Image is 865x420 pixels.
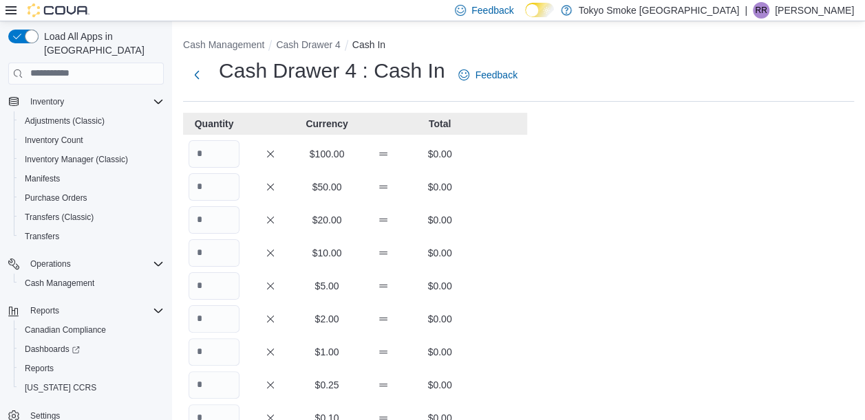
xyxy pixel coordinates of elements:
button: Next [183,61,211,89]
button: Cash Management [183,39,264,50]
button: Manifests [14,169,169,188]
span: Manifests [19,170,164,187]
button: Cash Management [14,274,169,293]
span: Transfers [25,231,59,242]
a: Feedback [453,61,522,89]
p: Total [414,117,465,131]
a: Reports [19,360,59,377]
span: Inventory [30,96,64,107]
span: Washington CCRS [19,379,164,396]
span: Dashboards [19,341,164,357]
span: [US_STATE] CCRS [25,382,96,393]
p: $0.00 [414,213,465,227]
p: $10.00 [301,246,352,260]
span: Manifests [25,173,60,184]
p: $0.00 [414,345,465,359]
span: Cash Management [19,275,164,291]
button: Transfers [14,227,169,246]
a: Dashboards [14,340,169,359]
p: $0.00 [414,279,465,293]
p: $2.00 [301,312,352,326]
span: Operations [30,258,71,269]
p: $0.00 [414,378,465,392]
p: $0.00 [414,246,465,260]
p: $20.00 [301,213,352,227]
a: Transfers [19,228,65,245]
input: Quantity [189,206,239,234]
button: Reports [25,302,65,319]
a: Transfers (Classic) [19,209,99,225]
input: Quantity [189,305,239,333]
span: Reports [25,302,164,319]
span: Transfers (Classic) [19,209,164,225]
a: Inventory Count [19,132,89,148]
span: Feedback [471,3,513,17]
img: Cova [28,3,89,17]
span: Inventory Count [19,132,164,148]
input: Dark Mode [525,3,554,17]
button: Cash In [352,39,385,50]
button: Adjustments (Classic) [14,111,169,131]
p: [PERSON_NAME] [775,2,854,19]
button: Inventory [25,93,70,110]
p: $0.00 [414,312,465,326]
span: Canadian Compliance [25,324,106,335]
a: Canadian Compliance [19,322,111,338]
span: Inventory Count [25,135,83,146]
span: RR [755,2,767,19]
button: Transfers (Classic) [14,208,169,227]
span: Inventory Manager (Classic) [19,151,164,168]
input: Quantity [189,338,239,366]
span: Load All Apps in [GEOGRAPHIC_DATA] [39,30,164,57]
button: Inventory [3,92,169,111]
input: Quantity [189,371,239,399]
span: Cash Management [25,278,94,289]
p: $1.00 [301,345,352,359]
h1: Cash Drawer 4 : Cash In [219,57,445,85]
span: Feedback [475,68,517,82]
nav: An example of EuiBreadcrumbs [183,38,854,54]
span: Reports [30,305,59,316]
button: Inventory Manager (Classic) [14,150,169,169]
p: $5.00 [301,279,352,293]
button: Reports [14,359,169,378]
span: Reports [25,363,54,374]
a: Dashboards [19,341,85,357]
span: Transfers [19,228,164,245]
button: Inventory Count [14,131,169,150]
p: | [745,2,747,19]
p: $0.00 [414,180,465,194]
input: Quantity [189,140,239,168]
span: Operations [25,256,164,272]
input: Quantity [189,272,239,300]
a: Inventory Manager (Classic) [19,151,134,168]
span: Reports [19,360,164,377]
span: Inventory Manager (Classic) [25,154,128,165]
a: Cash Management [19,275,100,291]
span: Adjustments (Classic) [19,113,164,129]
button: Operations [3,254,169,274]
button: Canadian Compliance [14,320,169,340]
span: Adjustments (Classic) [25,115,105,126]
a: Adjustments (Classic) [19,113,110,129]
p: $0.00 [414,147,465,161]
input: Quantity [189,239,239,267]
div: Ryan Ridsdale [753,2,769,19]
button: Operations [25,256,76,272]
input: Quantity [189,173,239,201]
button: [US_STATE] CCRS [14,378,169,397]
span: Canadian Compliance [19,322,164,338]
span: Purchase Orders [19,190,164,206]
button: Purchase Orders [14,188,169,208]
a: [US_STATE] CCRS [19,379,102,396]
span: Purchase Orders [25,192,87,203]
p: Currency [301,117,352,131]
p: $100.00 [301,147,352,161]
button: Cash Drawer 4 [276,39,340,50]
span: Inventory [25,93,164,110]
a: Purchase Orders [19,190,93,206]
p: Quantity [189,117,239,131]
p: $50.00 [301,180,352,194]
a: Manifests [19,170,65,187]
span: Transfers (Classic) [25,212,94,223]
